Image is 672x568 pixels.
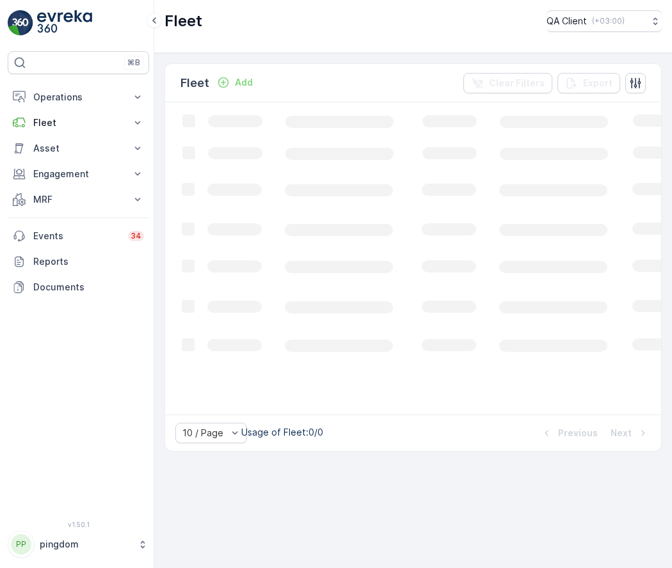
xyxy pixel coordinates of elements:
[33,230,120,242] p: Events
[8,531,149,558] button: PPpingdom
[33,168,124,180] p: Engagement
[8,84,149,110] button: Operations
[235,76,253,89] p: Add
[557,73,620,93] button: Export
[33,281,144,294] p: Documents
[609,425,651,441] button: Next
[8,521,149,528] span: v 1.50.1
[127,58,140,68] p: ⌘B
[33,193,124,206] p: MRF
[489,77,545,90] p: Clear Filters
[539,425,599,441] button: Previous
[8,136,149,161] button: Asset
[164,11,202,31] p: Fleet
[33,255,144,268] p: Reports
[33,91,124,104] p: Operations
[592,16,625,26] p: ( +03:00 )
[463,73,552,93] button: Clear Filters
[8,249,149,274] a: Reports
[8,161,149,187] button: Engagement
[8,187,149,212] button: MRF
[8,110,149,136] button: Fleet
[37,10,92,36] img: logo_light-DOdMpM7g.png
[8,10,33,36] img: logo
[8,274,149,300] a: Documents
[11,534,31,555] div: PP
[40,538,131,551] p: pingdom
[33,142,124,155] p: Asset
[547,15,587,28] p: QA Client
[212,75,258,90] button: Add
[131,231,141,241] p: 34
[611,427,632,439] p: Next
[241,426,323,439] p: Usage of Fleet : 0/0
[8,223,149,249] a: Events34
[547,10,662,32] button: QA Client(+03:00)
[558,427,598,439] p: Previous
[583,77,612,90] p: Export
[180,74,209,92] p: Fleet
[33,116,124,129] p: Fleet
